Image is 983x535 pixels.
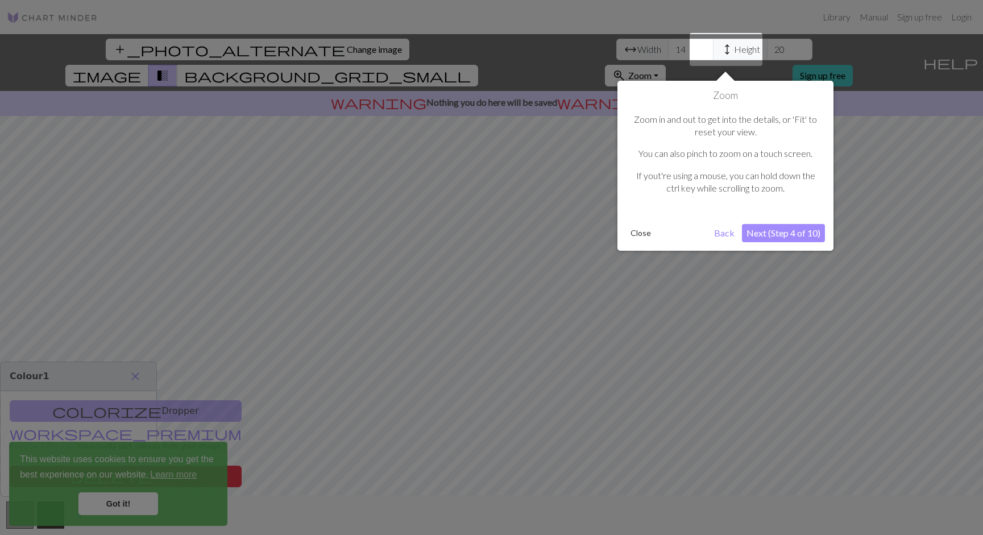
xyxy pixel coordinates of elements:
h1: Zoom [626,89,825,102]
button: Next (Step 4 of 10) [742,224,825,242]
p: Zoom in and out to get into the details, or 'Fit' to reset your view. [632,113,819,139]
p: If yout're using a mouse, you can hold down the ctrl key while scrolling to zoom. [632,169,819,195]
button: Back [710,224,739,242]
p: You can also pinch to zoom on a touch screen. [632,147,819,160]
button: Close [626,225,656,242]
div: Zoom [617,81,833,251]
